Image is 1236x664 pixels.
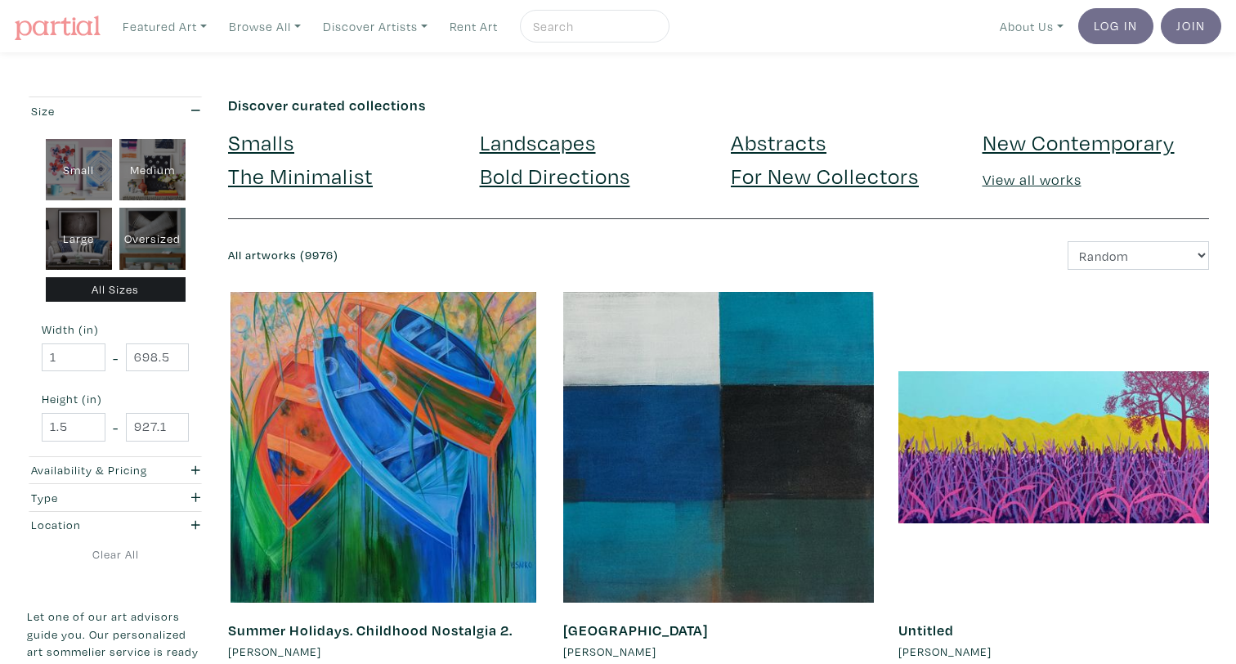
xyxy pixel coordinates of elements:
div: Size [31,102,152,120]
a: Browse All [222,10,308,43]
button: Location [27,512,204,539]
h6: All artworks (9976) [228,249,706,262]
div: Small [46,139,112,201]
a: Join [1161,8,1221,44]
a: Smalls [228,128,294,156]
a: About Us [992,10,1071,43]
li: [PERSON_NAME] [228,643,321,661]
a: Log In [1078,8,1153,44]
span: - [113,416,119,438]
a: [PERSON_NAME] [563,643,874,661]
small: Height (in) [42,393,189,405]
input: Search [531,16,654,37]
a: The Minimalist [228,161,373,190]
div: Medium [119,139,186,201]
a: Featured Art [115,10,214,43]
div: Oversized [119,208,186,270]
a: [PERSON_NAME] [898,643,1209,661]
small: Width (in) [42,324,189,335]
a: View all works [983,170,1081,189]
a: Bold Directions [480,161,630,190]
a: Landscapes [480,128,596,156]
div: Availability & Pricing [31,461,152,479]
a: [GEOGRAPHIC_DATA] [563,621,708,639]
button: Type [27,484,204,511]
div: Location [31,516,152,534]
a: Rent Art [442,10,505,43]
div: All Sizes [46,277,186,303]
span: - [113,347,119,369]
button: Availability & Pricing [27,457,204,484]
div: Type [31,489,152,507]
a: Discover Artists [316,10,435,43]
a: New Contemporary [983,128,1175,156]
a: Untitled [898,621,954,639]
a: Clear All [27,545,204,563]
button: Size [27,97,204,124]
li: [PERSON_NAME] [898,643,992,661]
a: Abstracts [731,128,826,156]
a: [PERSON_NAME] [228,643,539,661]
li: [PERSON_NAME] [563,643,656,661]
a: Summer Holidays. Childhood Nostalgia 2. [228,621,513,639]
div: Large [46,208,112,270]
h6: Discover curated collections [228,96,1209,114]
a: For New Collectors [731,161,919,190]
